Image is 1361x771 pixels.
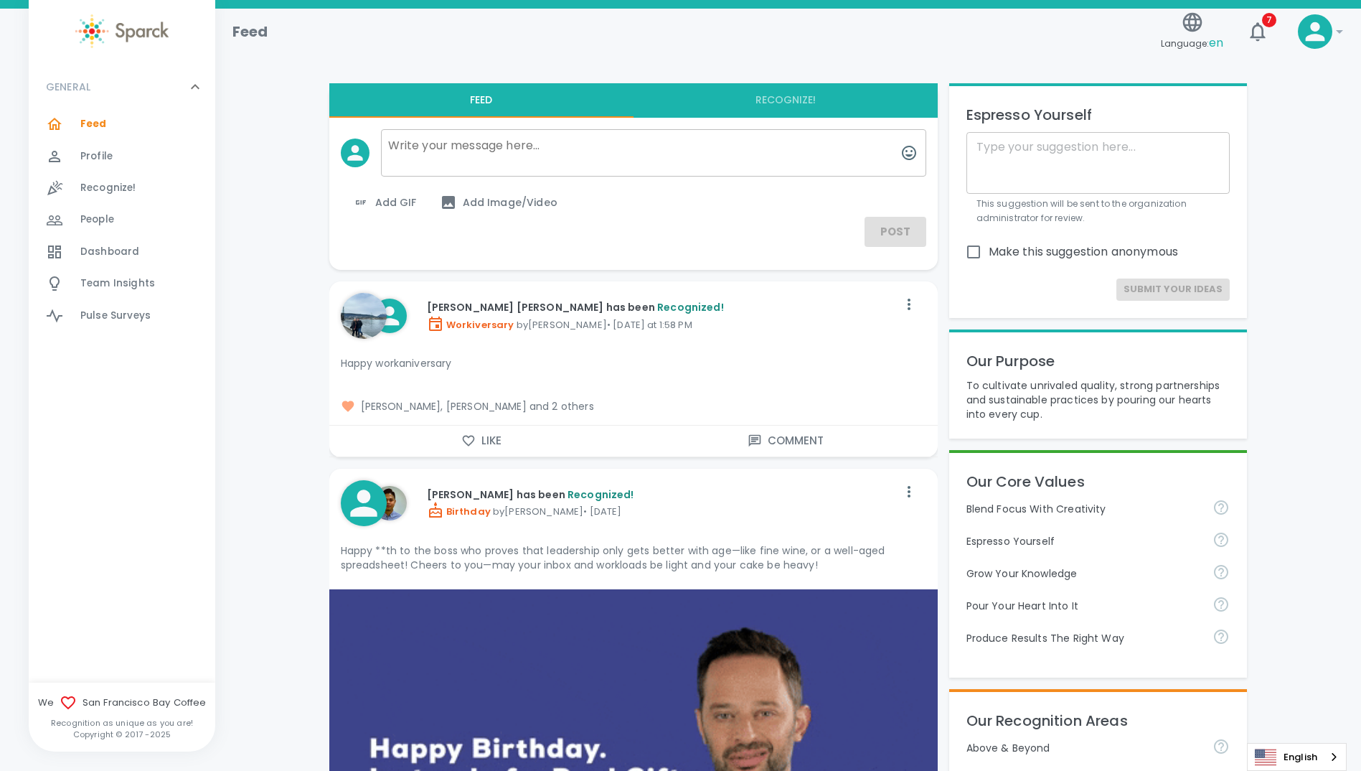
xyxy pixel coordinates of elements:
[568,487,634,502] span: Recognized!
[427,502,898,519] p: by [PERSON_NAME] • [DATE]
[80,181,136,195] span: Recognize!
[1212,531,1230,548] svg: Share your voice and your ideas
[634,83,938,118] button: Recognize!
[341,293,387,339] img: Picture of Anna Belle Heredia
[1248,744,1346,770] a: English
[966,378,1230,421] p: To cultivate unrivaled quality, strong partnerships and sustainable practices by pouring our hear...
[80,117,107,131] span: Feed
[966,741,1202,755] p: Above & Beyond
[1247,743,1347,771] div: Language
[989,243,1179,261] span: Make this suggestion anonymous
[634,426,938,456] button: Comment
[80,309,151,323] span: Pulse Surveys
[29,268,215,299] a: Team Insights
[29,204,215,235] a: People
[657,300,724,314] span: Recognized!
[29,300,215,332] a: Pulse Surveys
[29,236,215,268] a: Dashboard
[29,108,215,337] div: GENERAL
[80,276,155,291] span: Team Insights
[976,197,1220,225] p: This suggestion will be sent to the organization administrator for review.
[966,470,1230,493] p: Our Core Values
[1240,14,1275,49] button: 7
[966,350,1230,373] p: Our Purpose
[427,487,898,502] p: [PERSON_NAME] has been
[1155,6,1229,57] button: Language:en
[1161,34,1223,53] span: Language:
[966,502,1202,516] p: Blend Focus With Creativity
[75,14,169,48] img: Sparck logo
[1212,738,1230,755] svg: For going above and beyond!
[1212,564,1230,581] svg: Follow your curiosity and learn together
[1247,743,1347,771] aside: Language selected: English
[966,709,1230,732] p: Our Recognition Areas
[966,599,1202,613] p: Pour Your Heart Into It
[46,80,90,94] p: GENERAL
[966,534,1202,548] p: Espresso Yourself
[966,631,1202,645] p: Produce Results The Right Way
[966,103,1230,126] p: Espresso Yourself
[352,194,417,211] span: Add GIF
[966,566,1202,581] p: Grow Your Knowledge
[29,65,215,108] div: GENERAL
[427,300,898,314] p: [PERSON_NAME] [PERSON_NAME] has been
[1212,628,1230,645] svg: Find success working together and doing the right thing
[80,149,113,164] span: Profile
[341,543,926,572] p: Happy **th to the boss who proves that leadership only gets better with age—like fine wine, or a ...
[232,20,268,43] h1: Feed
[341,399,926,413] span: [PERSON_NAME], [PERSON_NAME] and 2 others
[341,356,926,370] p: Happy workaniversary
[29,717,215,729] p: Recognition as unique as you are!
[1212,596,1230,613] svg: Come to work to make a difference in your own way
[29,141,215,172] a: Profile
[1262,13,1276,27] span: 7
[29,108,215,140] a: Feed
[1209,34,1223,51] span: en
[329,426,634,456] button: Like
[427,505,491,518] span: Birthday
[29,14,215,48] a: Sparck logo
[329,83,938,118] div: interaction tabs
[29,729,215,740] p: Copyright © 2017 - 2025
[1212,499,1230,516] svg: Achieve goals today and innovate for tomorrow
[427,315,898,332] p: by [PERSON_NAME] • [DATE] at 1:58 PM
[80,212,114,227] span: People
[80,245,139,259] span: Dashboard
[329,83,634,118] button: Feed
[372,486,407,520] img: Picture of Mikhail Coloyan
[427,318,514,332] span: Workiversary
[29,694,215,711] span: We San Francisco Bay Coffee
[29,172,215,204] a: Recognize!
[440,194,557,211] span: Add Image/Video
